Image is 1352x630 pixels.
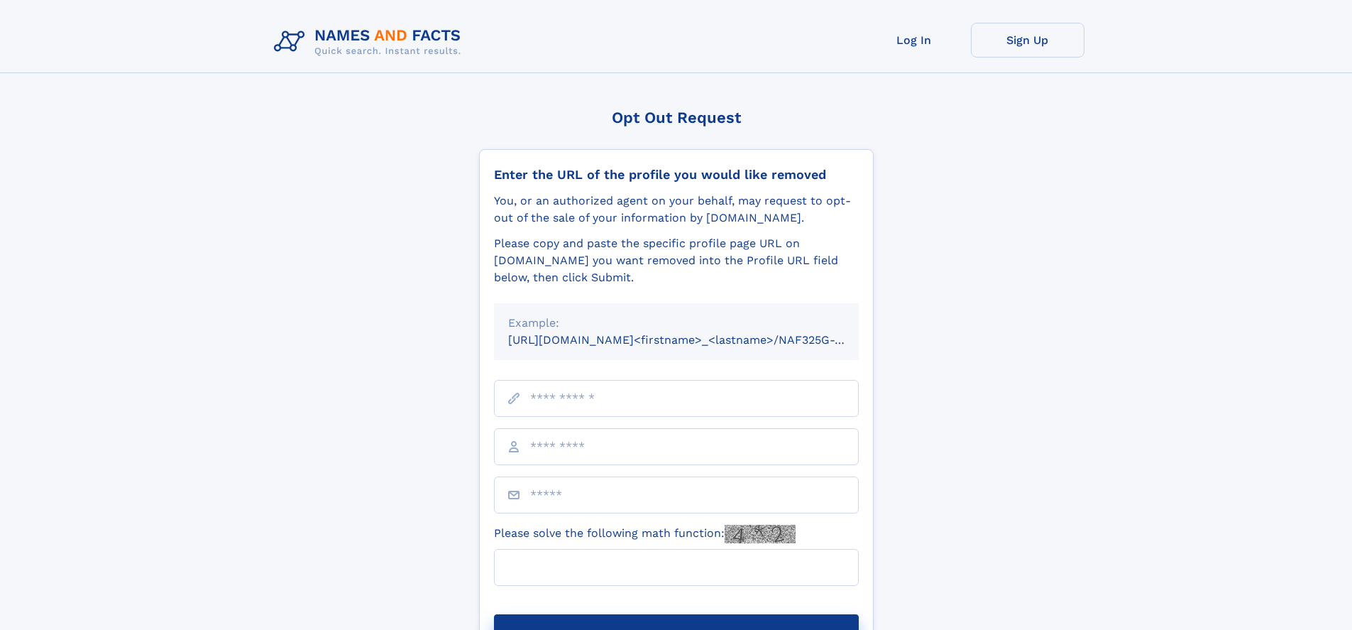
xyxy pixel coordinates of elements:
[494,167,859,183] div: Enter the URL of the profile you would like removed
[857,23,971,58] a: Log In
[971,23,1084,58] a: Sign Up
[494,235,859,286] div: Please copy and paste the specific profile page URL on [DOMAIN_NAME] you want removed into the Pr...
[508,333,886,347] small: [URL][DOMAIN_NAME]<firstname>_<lastname>/NAF325G-xxxxxxxx
[479,109,874,126] div: Opt Out Request
[494,525,796,543] label: Please solve the following math function:
[508,315,845,332] div: Example:
[268,23,473,61] img: Logo Names and Facts
[494,192,859,227] div: You, or an authorized agent on your behalf, may request to opt-out of the sale of your informatio...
